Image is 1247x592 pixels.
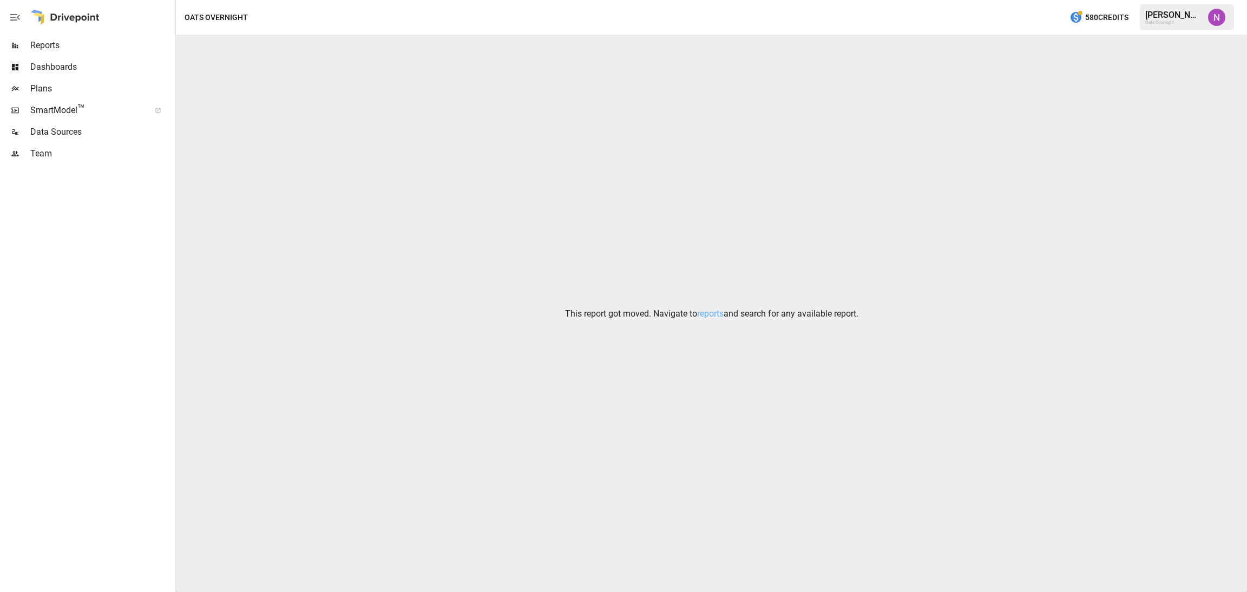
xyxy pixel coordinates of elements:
[30,39,173,52] span: Reports
[1145,20,1202,25] div: Oats Overnight
[697,308,724,319] a: reports
[1145,10,1202,20] div: [PERSON_NAME]
[30,82,173,95] span: Plans
[77,102,85,116] span: ™
[30,61,173,74] span: Dashboards
[30,126,173,139] span: Data Sources
[1065,8,1133,28] button: 580Credits
[1202,2,1232,32] button: Nina McKinney
[30,147,173,160] span: Team
[30,104,143,117] span: SmartModel
[565,307,858,320] p: This report got moved. Navigate to and search for any available report.
[1085,11,1128,24] span: 580 Credits
[1208,9,1225,26] img: Nina McKinney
